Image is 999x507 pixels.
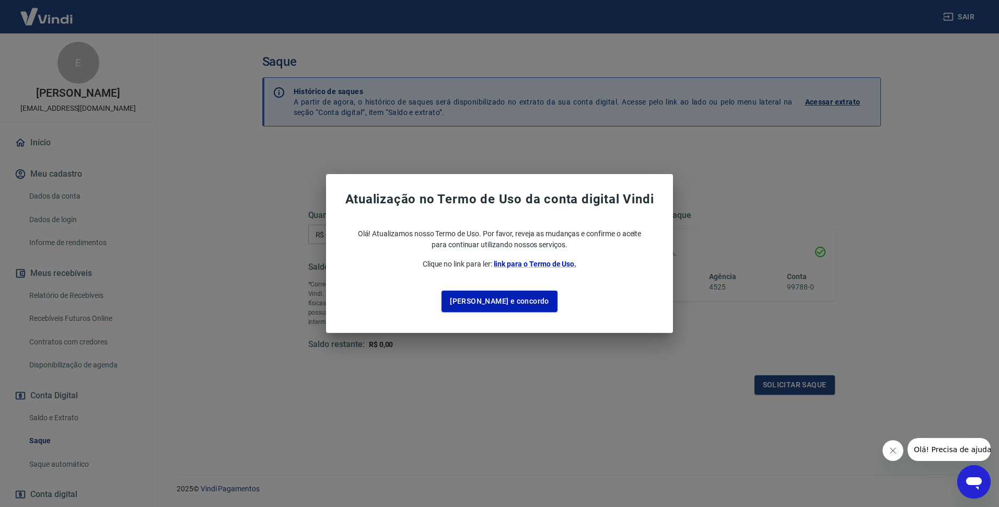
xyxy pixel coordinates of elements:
iframe: Botão para abrir a janela de mensagens [957,465,991,499]
p: Olá! Atualizamos nosso Termo de Uso. Por favor, reveja as mudanças e confirme o aceite para conti... [330,228,669,250]
button: [PERSON_NAME] e concordo [442,291,557,312]
span: Atualização no Termo de Uso da conta digital Vindi [330,191,669,208]
a: link para o Termo de Uso. [494,260,577,268]
p: Clique no link para ler: [330,259,669,270]
iframe: Mensagem da empresa [908,438,991,461]
iframe: Fechar mensagem [882,440,903,461]
span: Olá! Precisa de ajuda? [6,7,88,16]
